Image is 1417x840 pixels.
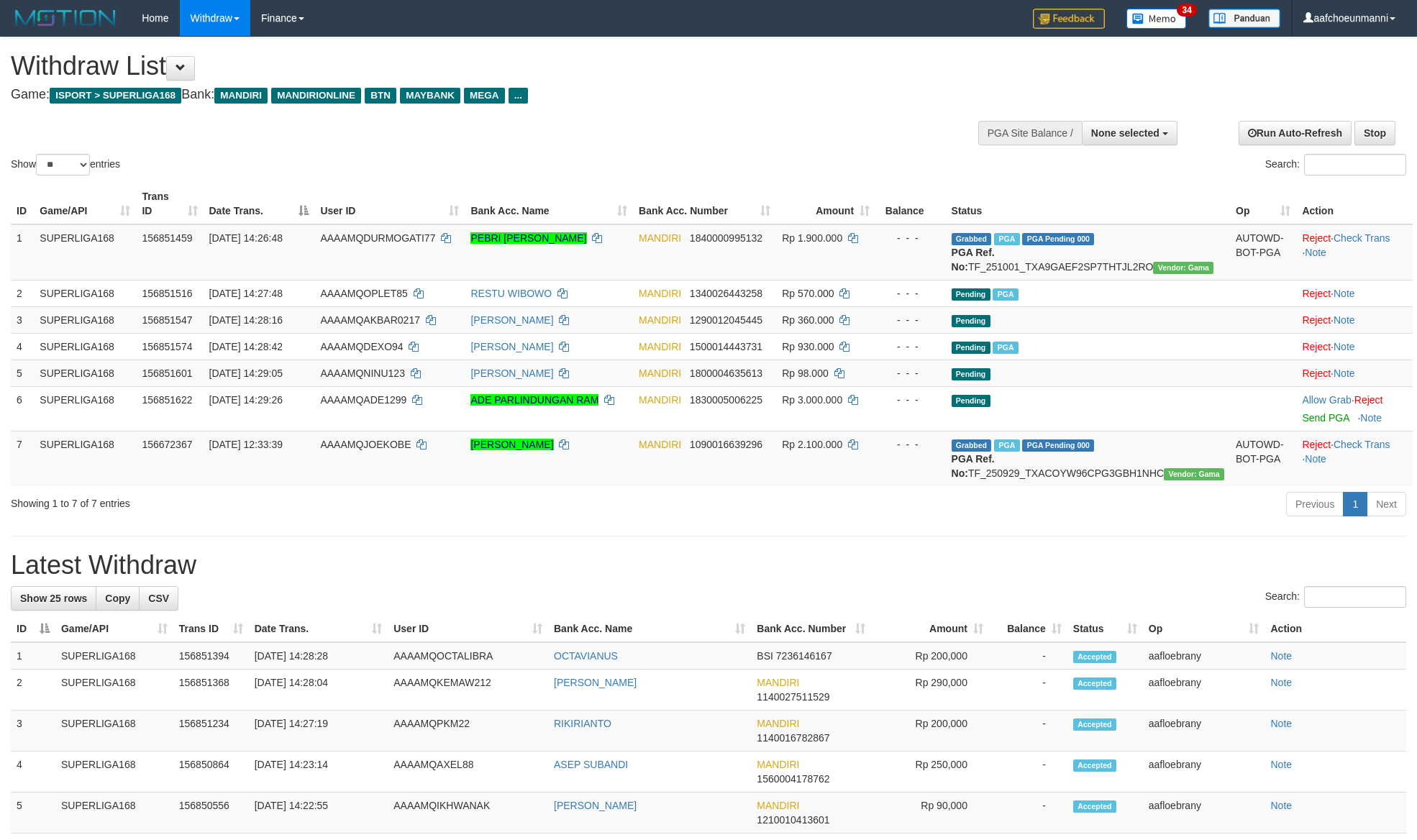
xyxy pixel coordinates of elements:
[782,232,842,244] span: Rp 1.900.000
[465,183,633,224] th: Bank Acc. Name: activate to sort column ascending
[757,800,799,811] span: MANDIRI
[952,233,992,245] span: Grabbed
[946,224,1230,280] td: TF_251001_TXA9GAEF2SP7THTJL2RO
[34,306,136,333] td: SUPERLIGA168
[55,752,173,793] td: SUPERLIGA168
[782,394,842,406] span: Rp 3.000.000
[55,670,173,711] td: SUPERLIGA168
[871,752,989,793] td: Rp 250,000
[639,232,681,244] span: MANDIRI
[639,288,681,299] span: MANDIRI
[978,121,1082,145] div: PGA Site Balance /
[1073,718,1116,731] span: Accepted
[1022,233,1094,245] span: PGA Pending
[952,453,995,479] b: PGA Ref. No:
[639,439,681,450] span: MANDIRI
[994,233,1019,245] span: Marked by aafsoycanthlai
[1270,800,1292,811] a: Note
[1334,341,1355,352] a: Note
[548,616,751,642] th: Bank Acc. Name: activate to sort column ascending
[989,616,1067,642] th: Balance: activate to sort column ascending
[365,88,396,104] span: BTN
[782,341,834,352] span: Rp 930.000
[1073,759,1116,772] span: Accepted
[173,642,249,670] td: 156851394
[1354,121,1395,145] a: Stop
[11,793,55,834] td: 5
[470,439,553,450] a: [PERSON_NAME]
[1067,616,1143,642] th: Status: activate to sort column ascending
[388,616,548,642] th: User ID: activate to sort column ascending
[690,288,762,299] span: Copy 1340026443258 to clipboard
[989,752,1067,793] td: -
[55,616,173,642] th: Game/API: activate to sort column ascending
[639,314,681,326] span: MANDIRI
[1334,232,1390,244] a: Check Trans
[757,677,799,688] span: MANDIRI
[946,431,1230,486] td: TF_250929_TXACOYW96CPG3GBH1NHC
[989,711,1067,752] td: -
[989,670,1067,711] td: -
[11,586,96,611] a: Show 25 rows
[1033,9,1105,29] img: Feedback.jpg
[1296,431,1413,486] td: · ·
[952,315,990,327] span: Pending
[173,670,249,711] td: 156851368
[1177,4,1196,17] span: 34
[1302,394,1354,406] span: ·
[1334,288,1355,299] a: Note
[388,752,548,793] td: AAAAMQAXEL88
[871,670,989,711] td: Rp 290,000
[1091,127,1159,139] span: None selected
[96,586,140,611] a: Copy
[993,288,1018,301] span: Marked by aafsoycanthlai
[782,439,842,450] span: Rp 2.100.000
[1360,412,1382,424] a: Note
[871,793,989,834] td: Rp 90,000
[388,670,548,711] td: AAAAMQKEMAW212
[1302,314,1331,326] a: Reject
[1143,616,1265,642] th: Op: activate to sort column ascending
[11,670,55,711] td: 2
[209,232,283,244] span: [DATE] 14:26:48
[871,616,989,642] th: Amount: activate to sort column ascending
[11,752,55,793] td: 4
[751,616,871,642] th: Bank Acc. Number: activate to sort column ascending
[1143,642,1265,670] td: aafloebrany
[209,314,283,326] span: [DATE] 14:28:16
[1143,711,1265,752] td: aafloebrany
[871,711,989,752] td: Rp 200,000
[690,314,762,326] span: Copy 1290012045445 to clipboard
[1270,759,1292,770] a: Note
[11,711,55,752] td: 3
[209,341,283,352] span: [DATE] 14:28:42
[776,650,832,662] span: Copy 7236146167 to clipboard
[209,439,283,450] span: [DATE] 12:33:39
[1230,431,1296,486] td: AUTOWD-BOT-PGA
[782,288,834,299] span: Rp 570.000
[11,224,34,280] td: 1
[994,439,1019,452] span: Marked by aafsengchandara
[1270,650,1292,662] a: Note
[142,367,192,379] span: 156851601
[881,313,939,327] div: - - -
[11,7,120,29] img: MOTION_logo.png
[989,642,1067,670] td: -
[1126,9,1187,29] img: Button%20Memo.svg
[11,306,34,333] td: 3
[993,342,1018,354] span: Marked by aafsoycanthlai
[55,642,173,670] td: SUPERLIGA168
[776,183,875,224] th: Amount: activate to sort column ascending
[952,395,990,407] span: Pending
[11,360,34,386] td: 5
[1296,224,1413,280] td: · ·
[271,88,361,104] span: MANDIRIONLINE
[136,183,203,224] th: Trans ID: activate to sort column ascending
[554,677,637,688] a: [PERSON_NAME]
[470,367,553,379] a: [PERSON_NAME]
[320,232,435,244] span: AAAAMQDURMOGATI77
[1082,121,1177,145] button: None selected
[1230,183,1296,224] th: Op: activate to sort column ascending
[11,154,120,175] label: Show entries
[139,586,178,611] a: CSV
